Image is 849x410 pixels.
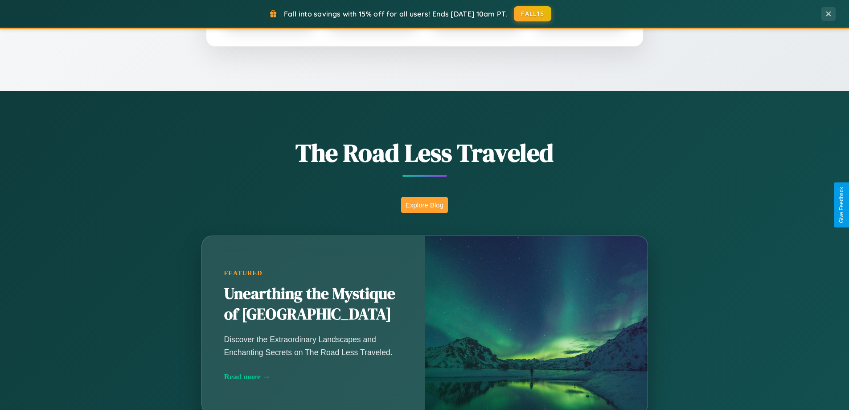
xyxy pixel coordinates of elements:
h2: Unearthing the Mystique of [GEOGRAPHIC_DATA] [224,284,402,325]
button: FALL15 [514,6,551,21]
button: Explore Blog [401,197,448,213]
div: Featured [224,269,402,277]
div: Give Feedback [838,187,845,223]
p: Discover the Extraordinary Landscapes and Enchanting Secrets on The Road Less Traveled. [224,333,402,358]
h1: The Road Less Traveled [157,136,692,170]
span: Fall into savings with 15% off for all users! Ends [DATE] 10am PT. [284,9,507,18]
div: Read more → [224,372,402,381]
